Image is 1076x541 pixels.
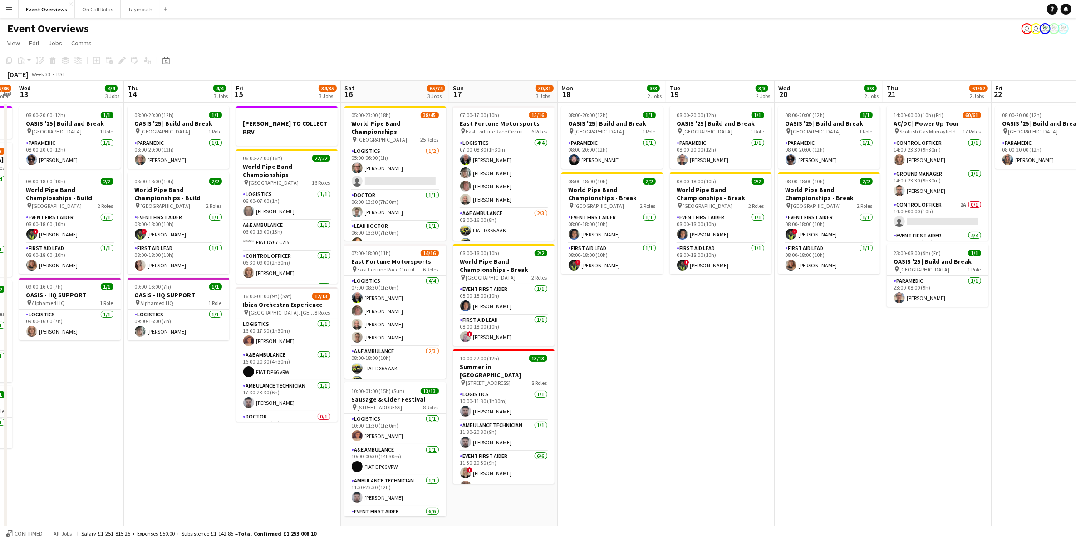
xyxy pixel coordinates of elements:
[1022,23,1032,34] app-user-avatar: Operations Team
[5,529,44,539] button: Confirmed
[81,530,316,537] div: Salary £1 251 815.25 + Expenses £50.00 + Subsistence £1 142.85 =
[15,531,43,537] span: Confirmed
[19,0,75,18] button: Event Overviews
[7,22,89,35] h1: Event Overviews
[45,37,66,49] a: Jobs
[71,39,92,47] span: Comms
[238,530,316,537] span: Total Confirmed £1 253 008.10
[7,70,28,79] div: [DATE]
[121,0,160,18] button: Taymouth
[49,39,62,47] span: Jobs
[25,37,43,49] a: Edit
[1031,23,1042,34] app-user-avatar: Operations Team
[52,530,74,537] span: All jobs
[68,37,95,49] a: Comms
[29,39,39,47] span: Edit
[56,71,65,78] div: BST
[4,37,24,49] a: View
[75,0,121,18] button: On Call Rotas
[1049,23,1060,34] app-user-avatar: Operations Manager
[7,39,20,47] span: View
[1040,23,1051,34] app-user-avatar: Operations Manager
[1058,23,1069,34] app-user-avatar: Operations Manager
